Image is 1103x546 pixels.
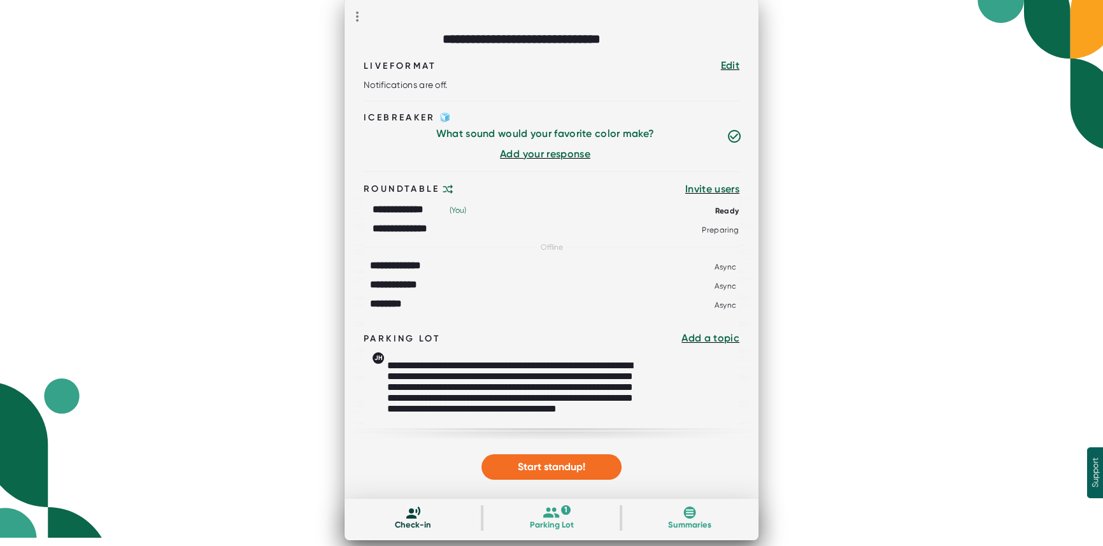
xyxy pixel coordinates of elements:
[681,332,739,344] span: Add a topic
[450,205,466,216] div: (You)
[681,331,739,346] button: Add a topic
[715,282,737,291] div: Async
[375,499,452,536] button: Check-in
[364,59,440,73] div: Live Format
[561,505,571,515] div: 1
[702,226,739,235] div: Preparing
[373,352,384,364] div: JH
[715,206,739,216] div: Ready
[364,111,727,124] div: Icebreaker 🧊
[500,147,590,162] button: Add your response
[685,182,739,197] button: Invite users
[651,499,728,536] button: Summaries
[668,519,711,531] span: Summaries
[364,80,451,91] div: Notifications are off.
[364,127,727,140] div: What sound would your favorite color make?
[513,499,590,536] button: Parking Lot1
[364,332,441,345] div: Parking Lot
[364,182,455,197] div: Roundtable
[715,301,737,310] div: Async
[715,262,737,272] div: Async
[395,519,431,531] span: Check-in
[500,148,590,160] span: Add your response
[685,183,739,195] span: Invite users
[481,454,622,480] button: Start standup!
[721,58,739,73] button: Edit
[529,519,573,531] span: Parking Lot
[541,241,563,253] div: Offline
[518,461,585,473] span: Start standup!
[721,59,739,71] span: Edit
